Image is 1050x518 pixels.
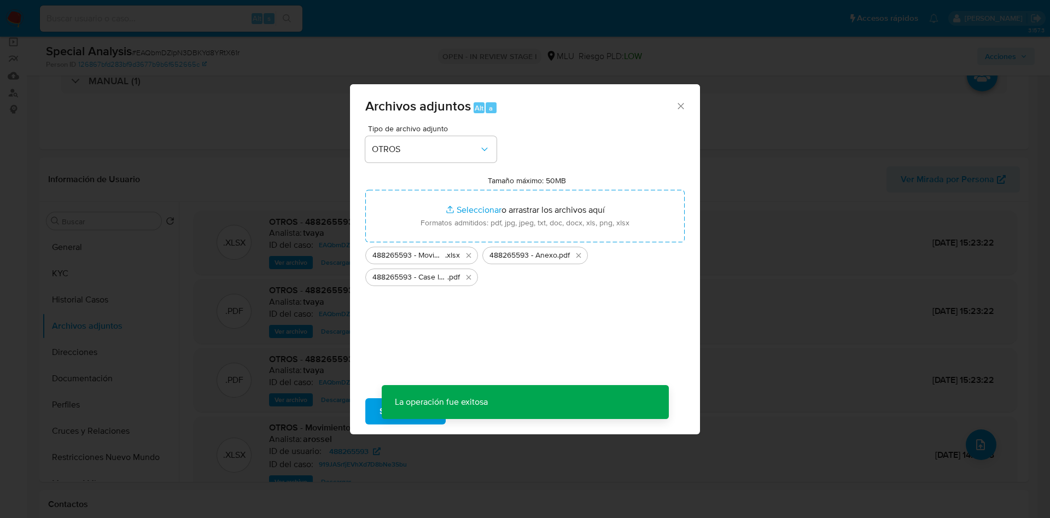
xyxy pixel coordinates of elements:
[365,96,471,115] span: Archivos adjuntos
[488,176,566,185] label: Tamaño máximo: 50MB
[368,125,499,132] span: Tipo de archivo adjunto
[382,385,501,419] p: La operación fue exitosa
[675,101,685,110] button: Cerrar
[489,103,493,113] span: a
[445,250,460,261] span: .xlsx
[572,249,585,262] button: Eliminar 488265593 - Anexo.pdf
[365,398,446,424] button: Subir archivo
[447,272,460,283] span: .pdf
[475,103,483,113] span: Alt
[489,250,557,261] span: 488265593 - Anexo
[462,249,475,262] button: Eliminar 488265593 - Movimientos.xlsx
[380,399,431,423] span: Subir archivo
[365,136,497,162] button: OTROS
[365,242,685,286] ul: Archivos seleccionados
[372,144,479,155] span: OTROS
[462,271,475,284] button: Eliminar 488265593 - Case log.pdf
[372,250,445,261] span: 488265593 - Movimientos
[372,272,447,283] span: 488265593 - Case log
[464,399,500,423] span: Cancelar
[557,250,570,261] span: .pdf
